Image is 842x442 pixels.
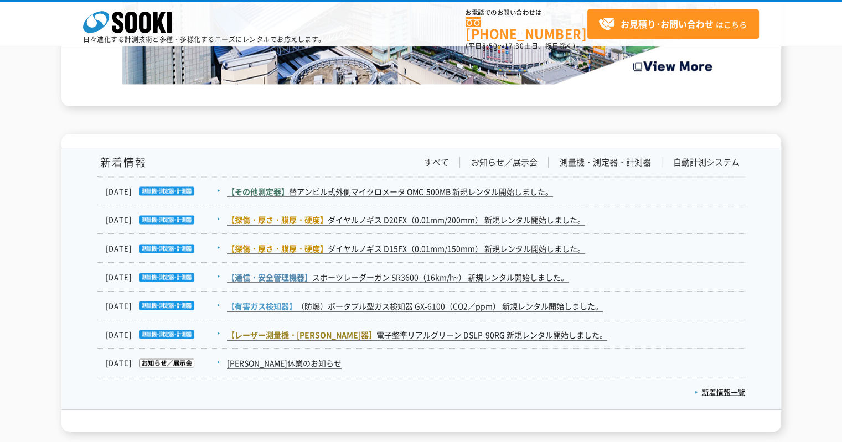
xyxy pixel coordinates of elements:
dt: [DATE] [106,357,226,368]
span: 8:50 [482,41,498,51]
dt: [DATE] [106,300,226,311]
img: お知らせ／展示会 [132,358,194,367]
span: 【探傷・厚さ・膜厚・硬度】 [227,214,328,225]
a: Create the Future [122,72,720,83]
img: 測量機・測定器・計測器 [132,244,194,253]
p: 日々進化する計測技術と多種・多様化するニーズにレンタルでお応えします。 [83,36,326,43]
span: 【レーザー測量機・[PERSON_NAME]器】 [227,329,376,340]
a: 【探傷・厚さ・膜厚・硬度】ダイヤルノギス D20FX（0.01mm/200mm） 新規レンタル開始しました。 [227,214,585,225]
a: 【その他測定器】替アンビル式外側マイクロメータ OMC-500MB 新規レンタル開始しました。 [227,185,553,197]
span: 【有害ガス検知器】 [227,300,297,311]
a: 【探傷・厚さ・膜厚・硬度】ダイヤルノギス D15FX（0.01mm/150mm） 新規レンタル開始しました。 [227,242,585,254]
a: 新着情報一覧 [695,386,745,397]
span: 17:30 [504,41,524,51]
dt: [DATE] [106,242,226,254]
a: 【レーザー測量機・[PERSON_NAME]器】電子整準リアルグリーン DSLP-90RG 新規レンタル開始しました。 [227,329,607,340]
a: お知らせ／展示会 [471,157,538,168]
dt: [DATE] [106,214,226,225]
img: 測量機・測定器・計測器 [132,186,194,195]
a: [PERSON_NAME]休業のお知らせ [227,357,342,368]
span: 【探傷・厚さ・膜厚・硬度】 [227,242,328,253]
a: 【通信・安全管理機器】スポーツレーダーガン SR3600（16km/h~） 新規レンタル開始しました。 [227,271,569,283]
a: 測量機・測定器・計測器 [560,157,651,168]
span: (平日 ～ 土日、祝日除く) [466,41,575,51]
a: 自動計測システム [673,157,740,168]
dt: [DATE] [106,185,226,197]
img: 測量機・測定器・計測器 [132,301,194,310]
span: 【その他測定器】 [227,185,289,196]
span: はこちら [598,16,747,33]
dt: [DATE] [106,271,226,283]
a: お見積り･お問い合わせはこちら [587,9,759,39]
img: 測量機・測定器・計測器 [132,215,194,224]
img: 測量機・測定器・計測器 [132,330,194,339]
a: [PHONE_NUMBER] [466,17,587,40]
a: すべて [424,157,449,168]
span: 【通信・安全管理機器】 [227,271,312,282]
h1: 新着情報 [97,157,147,168]
a: 【有害ガス検知器】（防爆）ポータブル型ガス検知器 GX-6100（CO2／ppm） 新規レンタル開始しました。 [227,300,603,311]
strong: お見積り･お問い合わせ [621,17,714,30]
img: 測量機・測定器・計測器 [132,273,194,282]
dt: [DATE] [106,329,226,340]
span: お電話でのお問い合わせは [466,9,587,16]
